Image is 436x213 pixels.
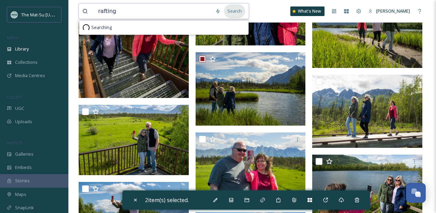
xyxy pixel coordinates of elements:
[7,140,23,145] span: WIDGETS
[15,72,45,79] span: Media Centres
[91,24,112,31] span: Searching
[290,6,325,16] a: What's New
[15,177,30,184] span: Stories
[196,132,306,206] img: Reflections Lake.jpg
[312,75,422,148] img: Reflections Lake.jpg
[15,191,26,198] span: Maps
[406,183,426,203] button: Open Chat
[224,4,245,18] div: Search
[15,151,34,157] span: Galleries
[11,11,18,18] img: Social_thumbnail.png
[376,8,410,14] span: [PERSON_NAME]
[7,35,19,40] span: MEDIA
[15,105,24,112] span: UGC
[15,204,34,211] span: SnapLink
[145,196,189,204] span: 2 item(s) selected.
[7,95,22,100] span: COLLECT
[15,118,32,125] span: Uploads
[21,11,69,18] span: The Mat-Su [US_STATE]
[79,105,189,175] img: Reflections Lake.jpg
[15,46,29,52] span: Library
[95,4,212,19] input: Search your library
[196,52,306,126] img: Reflections Lake.jpg
[15,164,32,171] span: Embeds
[365,4,413,18] a: [PERSON_NAME]
[15,59,38,66] span: Collections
